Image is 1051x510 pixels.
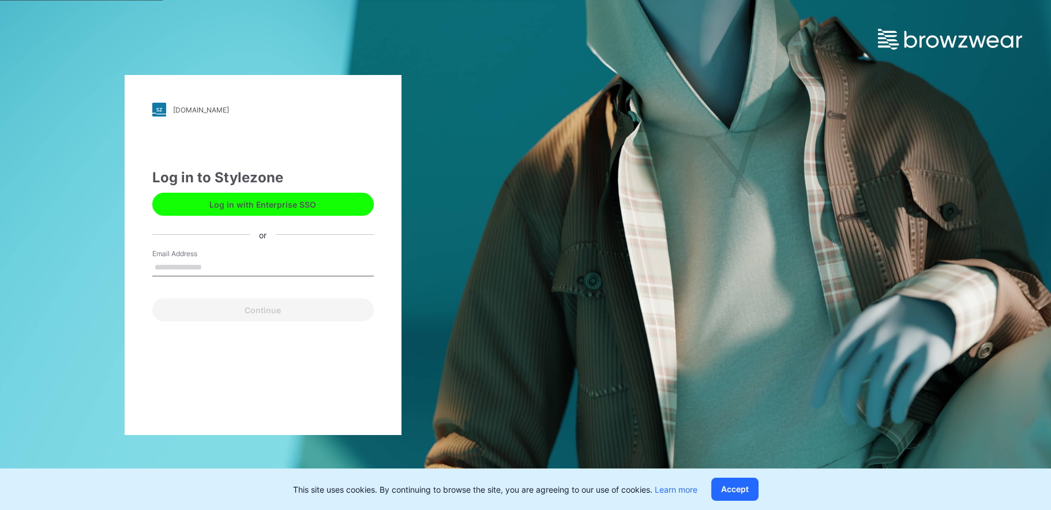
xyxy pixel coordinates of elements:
div: Log in to Stylezone [152,167,374,188]
a: Learn more [655,485,697,494]
img: browzwear-logo.e42bd6dac1945053ebaf764b6aa21510.svg [878,29,1022,50]
label: Email Address [152,249,233,259]
div: [DOMAIN_NAME] [173,106,229,114]
button: Log in with Enterprise SSO [152,193,374,216]
button: Accept [711,478,759,501]
img: stylezone-logo.562084cfcfab977791bfbf7441f1a819.svg [152,103,166,117]
div: or [250,228,276,241]
a: [DOMAIN_NAME] [152,103,374,117]
p: This site uses cookies. By continuing to browse the site, you are agreeing to our use of cookies. [293,483,697,496]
